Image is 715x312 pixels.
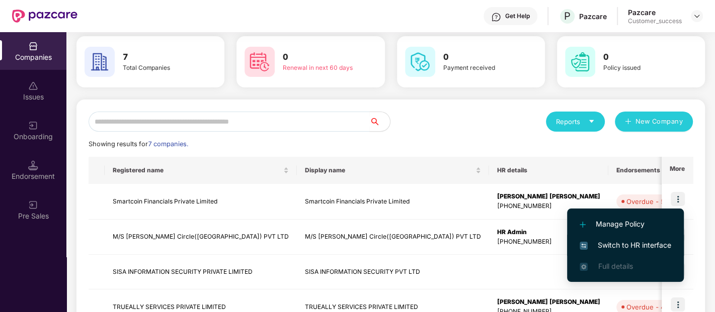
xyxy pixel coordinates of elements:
[626,196,673,206] div: Overdue - 54d
[148,140,188,148] span: 7 companies.
[297,184,489,220] td: Smartcoin Financials Private Limited
[625,118,631,126] span: plus
[671,192,685,206] img: icon
[603,63,677,73] div: Policy issued
[245,47,275,77] img: svg+xml;base64,PHN2ZyB4bWxucz0iaHR0cDovL3d3dy53My5vcmcvMjAwMC9zdmciIHdpZHRoPSI2MCIgaGVpZ2h0PSI2MC...
[305,166,473,174] span: Display name
[662,157,693,184] th: More
[588,118,595,125] span: caret-down
[89,140,188,148] span: Showing results for
[283,63,356,73] div: Renewal in next 60 days
[616,166,670,174] span: Endorsements
[123,51,196,64] h3: 7
[405,47,435,77] img: svg+xml;base64,PHN2ZyB4bWxucz0iaHR0cDovL3d3dy53My5vcmcvMjAwMC9zdmciIHdpZHRoPSI2MCIgaGVpZ2h0PSI2MC...
[693,12,701,20] img: svg+xml;base64,PHN2ZyBpZD0iRHJvcGRvd24tMzJ4MzIiIHhtbG5zPSJodHRwOi8vd3d3LnczLm9yZy8yMDAwL3N2ZyIgd2...
[505,12,530,20] div: Get Help
[580,240,671,251] span: Switch to HR interface
[497,228,600,237] div: HR Admin
[28,121,38,131] img: svg+xml;base64,PHN2ZyB3aWR0aD0iMjAiIGhlaWdodD0iMjAiIHZpZXdCb3g9IjAgMCAyMCAyMCIgZmlsbD0ibm9uZSIgeG...
[565,47,595,77] img: svg+xml;base64,PHN2ZyB4bWxucz0iaHR0cDovL3d3dy53My5vcmcvMjAwMC9zdmciIHdpZHRoPSI2MCIgaGVpZ2h0PSI2MC...
[497,297,600,307] div: [PERSON_NAME] [PERSON_NAME]
[497,192,600,201] div: [PERSON_NAME] [PERSON_NAME]
[12,10,77,23] img: New Pazcare Logo
[497,237,600,247] div: [PHONE_NUMBER]
[369,118,390,126] span: search
[497,201,600,211] div: [PHONE_NUMBER]
[580,263,588,271] img: svg+xml;base64,PHN2ZyB4bWxucz0iaHR0cDovL3d3dy53My5vcmcvMjAwMC9zdmciIHdpZHRoPSIxNi4zNjMiIGhlaWdodD...
[564,10,571,22] span: P
[603,51,677,64] h3: 0
[297,220,489,255] td: M/S [PERSON_NAME] Circle([GEOGRAPHIC_DATA]) PVT LTD
[580,222,586,228] img: svg+xml;base64,PHN2ZyB4bWxucz0iaHR0cDovL3d3dy53My5vcmcvMjAwMC9zdmciIHdpZHRoPSIxMi4yMDEiIGhlaWdodD...
[580,242,588,250] img: svg+xml;base64,PHN2ZyB4bWxucz0iaHR0cDovL3d3dy53My5vcmcvMjAwMC9zdmciIHdpZHRoPSIxNiIgaGVpZ2h0PSIxNi...
[297,255,489,289] td: SISA INFORMATION SECURITY PVT LTD
[28,81,38,91] img: svg+xml;base64,PHN2ZyBpZD0iSXNzdWVzX2Rpc2FibGVkIiB4bWxucz0iaHR0cDovL3d3dy53My5vcmcvMjAwMC9zdmciIH...
[113,166,281,174] span: Registered name
[628,8,682,17] div: Pazcare
[28,160,38,170] img: svg+xml;base64,PHN2ZyB3aWR0aD0iMTQuNSIgaGVpZ2h0PSIxNC41IiB2aWV3Qm94PSIwIDAgMTYgMTYiIGZpbGw9Im5vbm...
[105,184,297,220] td: Smartcoin Financials Private Limited
[635,117,683,127] span: New Company
[628,17,682,25] div: Customer_success
[85,47,115,77] img: svg+xml;base64,PHN2ZyB4bWxucz0iaHR0cDovL3d3dy53My5vcmcvMjAwMC9zdmciIHdpZHRoPSI2MCIgaGVpZ2h0PSI2MC...
[626,302,669,312] div: Overdue - 4d
[297,157,489,184] th: Display name
[579,12,607,21] div: Pazcare
[443,51,517,64] h3: 0
[443,63,517,73] div: Payment received
[105,157,297,184] th: Registered name
[283,51,356,64] h3: 0
[671,297,685,311] img: icon
[580,219,671,230] span: Manage Policy
[123,63,196,73] div: Total Companies
[491,12,501,22] img: svg+xml;base64,PHN2ZyBpZD0iSGVscC0zMngzMiIgeG1sbnM9Imh0dHA6Ly93d3cudzMub3JnLzIwMDAvc3ZnIiB3aWR0aD...
[105,220,297,255] td: M/S [PERSON_NAME] Circle([GEOGRAPHIC_DATA]) PVT LTD
[489,157,608,184] th: HR details
[28,41,38,51] img: svg+xml;base64,PHN2ZyBpZD0iQ29tcGFuaWVzIiB4bWxucz0iaHR0cDovL3d3dy53My5vcmcvMjAwMC9zdmciIHdpZHRoPS...
[556,117,595,127] div: Reports
[369,112,390,132] button: search
[598,262,632,270] span: Full details
[105,255,297,289] td: SISA INFORMATION SECURITY PRIVATE LIMITED
[28,200,38,210] img: svg+xml;base64,PHN2ZyB3aWR0aD0iMjAiIGhlaWdodD0iMjAiIHZpZXdCb3g9IjAgMCAyMCAyMCIgZmlsbD0ibm9uZSIgeG...
[615,112,693,132] button: plusNew Company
